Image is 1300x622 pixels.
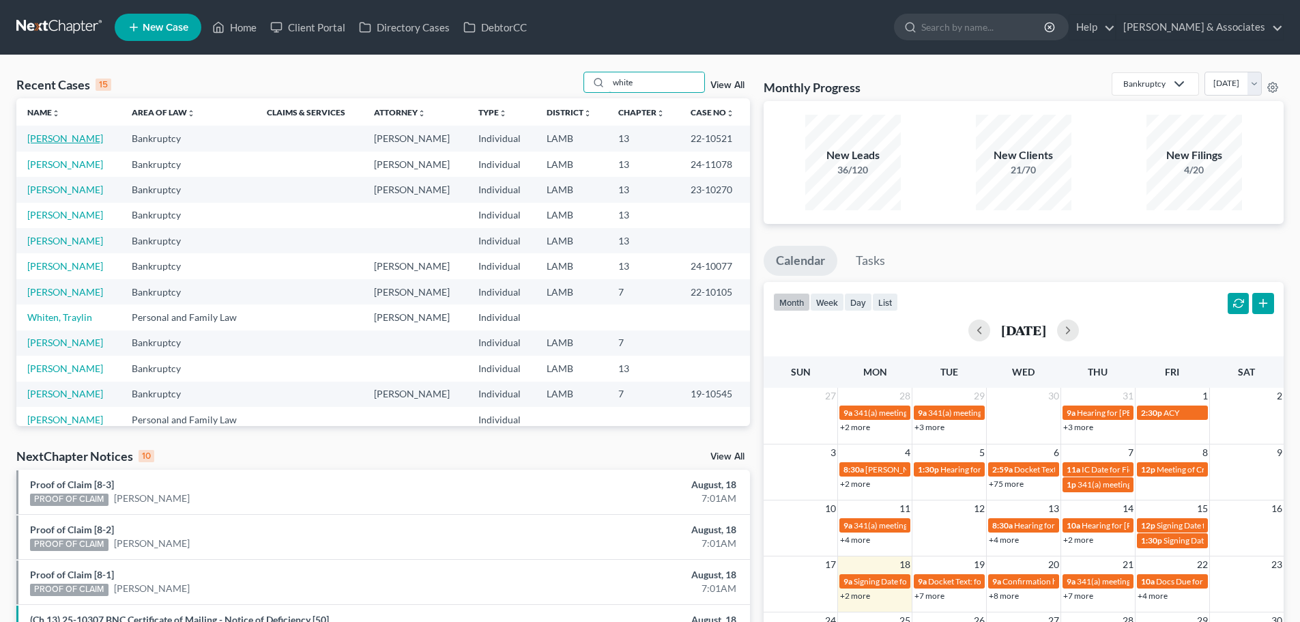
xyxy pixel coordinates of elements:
[918,576,927,586] span: 9a
[27,260,103,272] a: [PERSON_NAME]
[840,479,870,489] a: +2 more
[1067,520,1080,531] span: 10a
[978,444,986,461] span: 5
[30,584,109,596] div: PROOF OF CLAIM
[121,177,257,202] td: Bankruptcy
[972,556,986,573] span: 19
[1141,520,1155,531] span: 12p
[27,132,103,144] a: [PERSON_NAME]
[510,582,736,595] div: 7:01AM
[263,15,352,40] a: Client Portal
[904,444,912,461] span: 4
[536,356,607,381] td: LAMB
[1156,576,1269,586] span: Docs Due for [PERSON_NAME]
[478,107,507,117] a: Typeunfold_more
[872,293,898,311] button: list
[680,177,750,202] td: 23-10270
[121,407,257,432] td: Personal and Family Law
[467,305,536,330] td: Individual
[1063,591,1093,601] a: +7 more
[1127,444,1135,461] span: 7
[510,478,736,492] div: August, 18
[764,79,861,96] h3: Monthly Progress
[467,253,536,279] td: Individual
[536,152,607,177] td: LAMB
[1270,500,1284,517] span: 16
[691,107,734,117] a: Case Nounfold_more
[30,524,114,535] a: Proof of Claim [8-2]
[607,330,680,356] td: 7
[1123,78,1166,89] div: Bankruptcy
[121,305,257,330] td: Personal and Family Law
[1047,388,1060,404] span: 30
[898,556,912,573] span: 18
[363,382,467,407] td: [PERSON_NAME]
[467,126,536,151] td: Individual
[840,591,870,601] a: +2 more
[52,109,60,117] i: unfold_more
[607,177,680,202] td: 13
[536,382,607,407] td: LAMB
[1275,444,1284,461] span: 9
[256,98,363,126] th: Claims & Services
[1116,15,1283,40] a: [PERSON_NAME] & Associates
[1012,366,1035,378] span: Wed
[30,479,114,490] a: Proof of Claim [8-3]
[139,450,154,462] div: 10
[928,408,1060,418] span: 341(a) meeting for [PERSON_NAME]
[1077,576,1209,586] span: 341(a) meeting for [PERSON_NAME]
[27,363,103,374] a: [PERSON_NAME]
[1141,576,1155,586] span: 10a
[30,494,109,506] div: PROOF OF CLAIM
[1078,479,1209,490] span: 341(a) meeting for [PERSON_NAME]
[1146,163,1242,177] div: 4/20
[510,492,736,505] div: 7:01AM
[840,535,870,545] a: +4 more
[27,107,60,117] a: Nameunfold_more
[363,279,467,305] td: [PERSON_NAME]
[854,408,1058,418] span: 341(a) meeting for [PERSON_NAME] & [PERSON_NAME]
[467,228,536,253] td: Individual
[27,311,92,323] a: Whiten, Traylin
[1196,556,1209,573] span: 22
[1063,422,1093,432] a: +3 more
[352,15,457,40] a: Directory Cases
[1121,388,1135,404] span: 31
[854,576,976,586] span: Signing Date for [PERSON_NAME]
[710,452,745,462] a: View All
[863,366,887,378] span: Mon
[1141,464,1155,475] span: 12p
[1052,444,1060,461] span: 6
[1067,479,1076,490] span: 1p
[467,279,536,305] td: Individual
[1014,520,1193,531] span: Hearing for [PERSON_NAME] & [PERSON_NAME]
[1146,147,1242,163] div: New Filings
[989,479,1024,489] a: +75 more
[363,177,467,202] td: [PERSON_NAME]
[1082,520,1188,531] span: Hearing for [PERSON_NAME]
[992,520,1013,531] span: 8:30a
[829,444,837,461] span: 3
[1077,408,1183,418] span: Hearing for [PERSON_NAME]
[467,152,536,177] td: Individual
[992,576,1001,586] span: 9a
[607,152,680,177] td: 13
[114,537,190,550] a: [PERSON_NAME]
[536,253,607,279] td: LAMB
[121,203,257,228] td: Bankruptcy
[536,279,607,305] td: LAMB
[363,152,467,177] td: [PERSON_NAME]
[121,279,257,305] td: Bankruptcy
[27,337,103,348] a: [PERSON_NAME]
[27,286,103,298] a: [PERSON_NAME]
[843,464,864,475] span: 8:30a
[27,209,103,221] a: [PERSON_NAME]
[1047,500,1060,517] span: 13
[121,356,257,381] td: Bankruptcy
[976,147,1071,163] div: New Clients
[467,407,536,432] td: Individual
[121,152,257,177] td: Bankruptcy
[854,520,985,531] span: 341(a) meeting for [PERSON_NAME]
[418,109,426,117] i: unfold_more
[824,556,837,573] span: 17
